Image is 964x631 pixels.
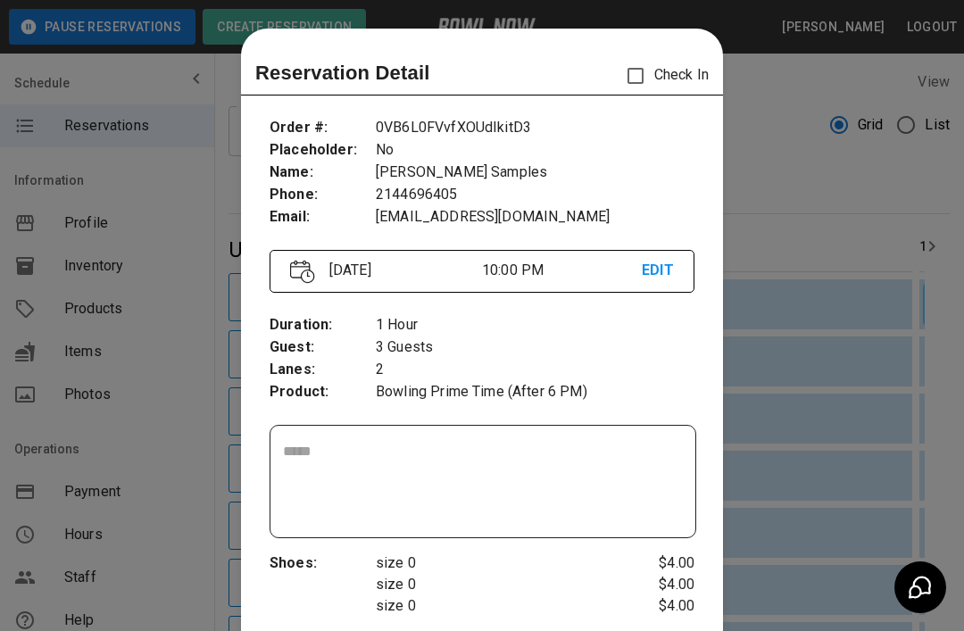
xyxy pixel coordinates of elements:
p: Guest : [270,336,376,359]
p: [EMAIL_ADDRESS][DOMAIN_NAME] [376,206,694,228]
p: [DATE] [322,260,482,281]
p: 10:00 PM [482,260,642,281]
p: Phone : [270,184,376,206]
p: EDIT [642,260,674,282]
p: Bowling Prime Time (After 6 PM) [376,381,694,403]
p: $4.00 [624,595,694,617]
p: Lanes : [270,359,376,381]
p: size 0 [376,595,624,617]
p: 2144696405 [376,184,694,206]
p: Check In [617,57,709,95]
p: Placeholder : [270,139,376,162]
p: Shoes : [270,552,376,575]
p: 1 Hour [376,314,694,336]
p: Name : [270,162,376,184]
p: 3 Guests [376,336,694,359]
p: Order # : [270,117,376,139]
p: No [376,139,694,162]
img: Vector [290,260,315,284]
p: Reservation Detail [255,58,430,87]
p: Email : [270,206,376,228]
p: Duration : [270,314,376,336]
p: Product : [270,381,376,403]
p: $4.00 [624,574,694,595]
p: size 0 [376,552,624,574]
p: 0VB6L0FVvfXOUdIkitD3 [376,117,694,139]
p: size 0 [376,574,624,595]
p: 2 [376,359,694,381]
p: $4.00 [624,552,694,574]
p: [PERSON_NAME] Samples [376,162,694,184]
